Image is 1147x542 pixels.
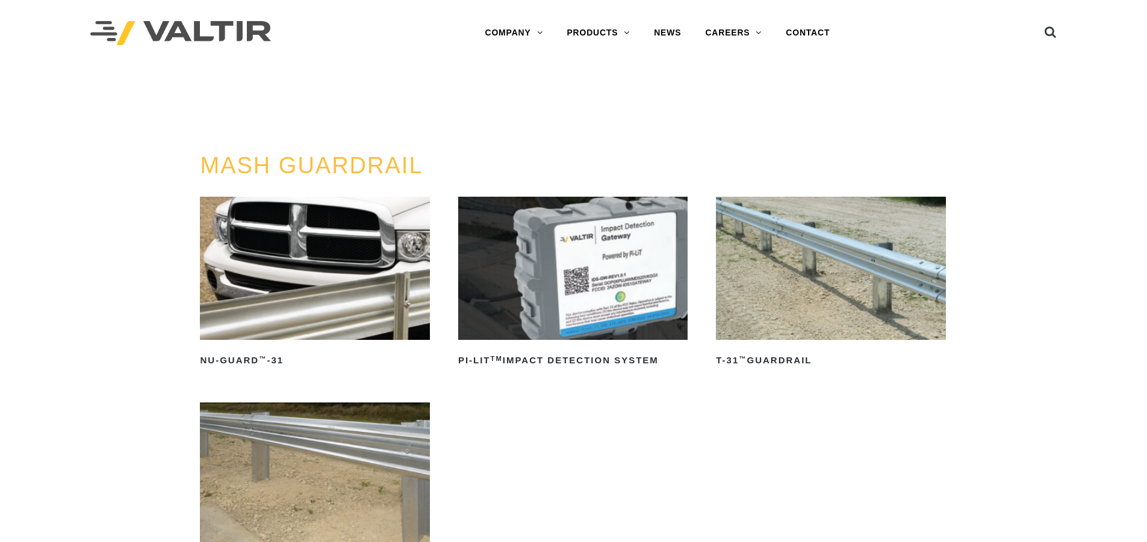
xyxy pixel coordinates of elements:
[458,351,688,370] h2: PI-LIT Impact Detection System
[90,21,271,46] img: Valtir
[693,21,774,45] a: CAREERS
[642,21,693,45] a: NEWS
[555,21,642,45] a: PRODUCTS
[774,21,842,45] a: CONTACT
[491,355,503,362] sup: TM
[200,197,429,370] a: NU-GUARD™-31
[259,355,267,362] sup: ™
[739,355,747,362] sup: ™
[458,197,688,370] a: PI-LITTMImpact Detection System
[200,153,423,178] a: MASH GUARDRAIL
[716,351,945,370] h2: T-31 Guardrail
[473,21,555,45] a: COMPANY
[200,351,429,370] h2: NU-GUARD -31
[716,197,945,370] a: T-31™Guardrail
